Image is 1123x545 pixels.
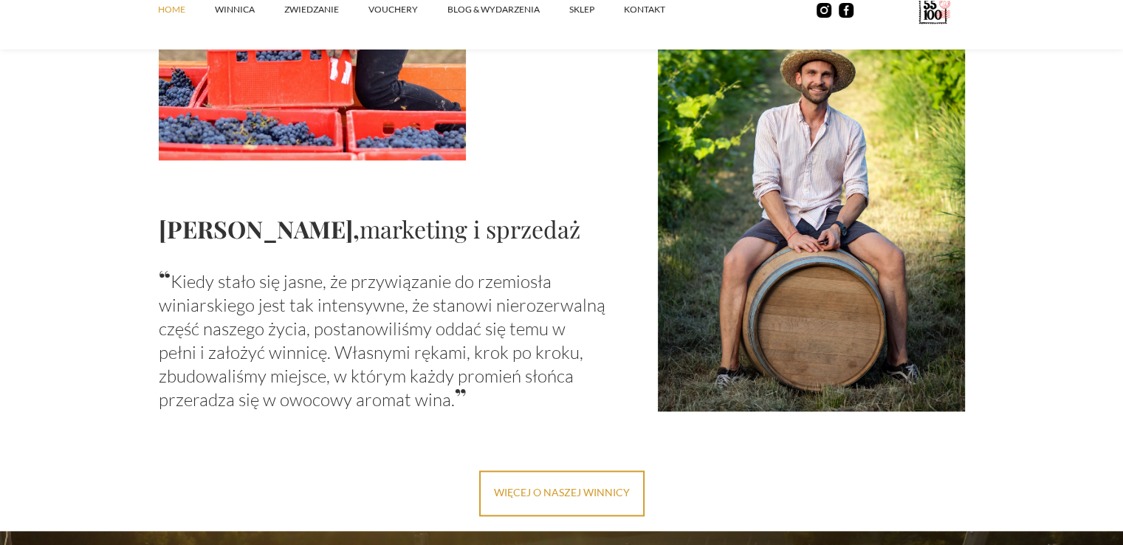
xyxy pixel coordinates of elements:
p: Kiedy stało się jasne, że przywiązanie do rzemiosła winiarskiego jest tak intensywne, że stanowi ... [159,267,606,411]
strong: [PERSON_NAME], [159,213,360,244]
strong: “ [159,262,171,294]
h2: marketing i sprzedaż [159,213,606,244]
a: więcej o naszej winnicy [479,470,645,516]
strong: ” [455,380,467,412]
